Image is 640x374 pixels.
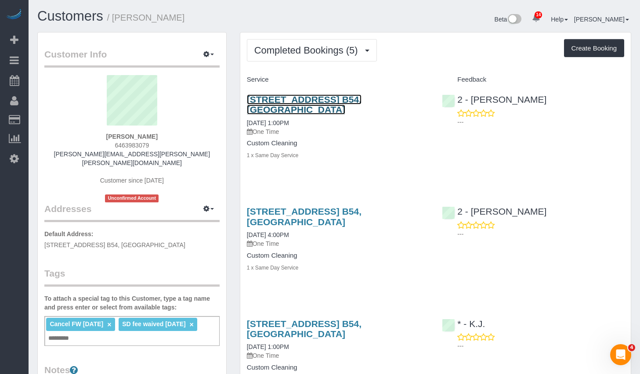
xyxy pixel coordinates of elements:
[247,252,429,259] h4: Custom Cleaning
[495,16,522,23] a: Beta
[107,13,185,22] small: / [PERSON_NAME]
[442,319,485,329] a: * - K.J.
[50,320,103,327] span: Cancel FW [DATE]
[44,294,220,312] label: To attach a special tag to this Customer, type a tag name and press enter or select from availabl...
[247,231,289,238] a: [DATE] 4:00PM
[54,151,210,166] a: [PERSON_NAME][EMAIL_ADDRESS][PERSON_NAME][PERSON_NAME][DOMAIN_NAME]
[551,16,568,23] a: Help
[247,152,299,158] small: 1 x Same Day Service
[190,321,194,328] a: ×
[5,9,23,21] img: Automaid Logo
[247,39,377,61] button: Completed Bookings (5)
[247,351,429,360] p: One Time
[247,140,429,147] h4: Custom Cleaning
[44,241,185,248] span: [STREET_ADDRESS] B54, [GEOGRAPHIC_DATA]
[535,11,542,18] span: 14
[247,239,429,248] p: One Time
[254,45,362,56] span: Completed Bookings (5)
[106,133,158,140] strong: [PERSON_NAME]
[564,39,624,58] button: Create Booking
[247,76,429,83] h4: Service
[574,16,629,23] a: [PERSON_NAME]
[44,48,220,68] legend: Customer Info
[247,127,429,136] p: One Time
[247,94,362,115] a: [STREET_ADDRESS] B54, [GEOGRAPHIC_DATA]
[247,119,289,126] a: [DATE] 1:00PM
[528,9,545,28] a: 14
[44,267,220,287] legend: Tags
[115,142,149,149] span: 6463983079
[105,194,159,202] span: Unconfirmed Account
[107,321,111,328] a: ×
[457,230,624,238] p: ---
[628,344,635,351] span: 4
[442,94,546,104] a: 2 - [PERSON_NAME]
[247,319,362,339] a: [STREET_ADDRESS] B54, [GEOGRAPHIC_DATA]
[247,265,299,271] small: 1 x Same Day Service
[247,364,429,371] h4: Custom Cleaning
[442,76,624,83] h4: Feedback
[247,343,289,350] a: [DATE] 1:00PM
[122,320,185,327] span: SD fee waived [DATE]
[37,8,103,24] a: Customers
[247,206,362,227] a: [STREET_ADDRESS] B54, [GEOGRAPHIC_DATA]
[44,230,94,238] label: Default Address:
[507,14,521,25] img: New interface
[442,206,546,216] a: 2 - [PERSON_NAME]
[610,344,631,365] iframe: Intercom live chat
[100,177,164,184] span: Customer since [DATE]
[457,118,624,126] p: ---
[457,342,624,350] p: ---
